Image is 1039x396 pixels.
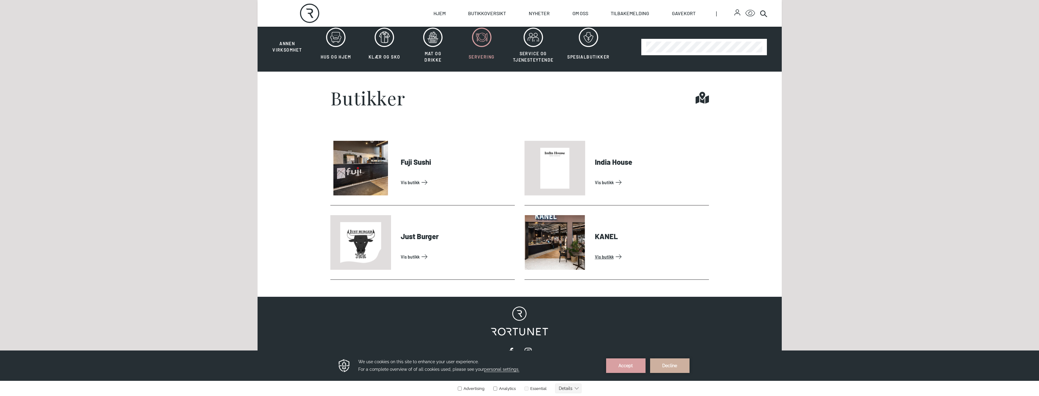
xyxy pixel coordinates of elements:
[424,51,441,63] span: Mat og drikke
[493,36,497,40] input: Analytics
[561,27,616,67] button: Spesialbutikker
[525,36,528,40] input: Essential
[522,345,534,357] a: instagram
[369,54,400,59] span: Klær og sko
[745,8,755,18] button: Open Accessibility Menu
[409,27,457,67] button: Mat og drikke
[555,33,582,43] button: Details
[458,27,505,67] button: Servering
[321,54,351,59] span: Hus og hjem
[312,27,359,67] button: Hus og hjem
[401,252,512,262] a: Vis Butikk: Just Burger
[484,16,519,22] span: personal settings.
[523,36,547,40] label: Essential
[567,54,609,59] span: Spesialbutikker
[513,51,554,63] span: Service og tjenesteytende
[272,41,302,52] span: Annen virksomhet
[358,8,599,23] h3: We use cookies on this site to enhance your user experience. For a complete overview of of all co...
[492,36,516,40] label: Analytics
[650,8,690,22] button: Decline
[264,27,311,53] button: Annen virksomhet
[458,36,462,40] input: Advertising
[595,252,707,262] a: Vis Butikk: KANEL
[507,27,560,67] button: Service og tjenesteytende
[457,36,484,40] label: Advertising
[469,54,495,59] span: Servering
[338,8,351,22] img: Privacy reminder
[595,178,707,187] a: Vis Butikk: India House
[361,27,408,67] button: Klær og sko
[401,178,512,187] a: Vis Butikk: Fuji Sushi
[330,89,406,107] h1: Butikker
[559,36,572,40] text: Details
[606,8,646,22] button: Accept
[505,345,517,357] a: facebook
